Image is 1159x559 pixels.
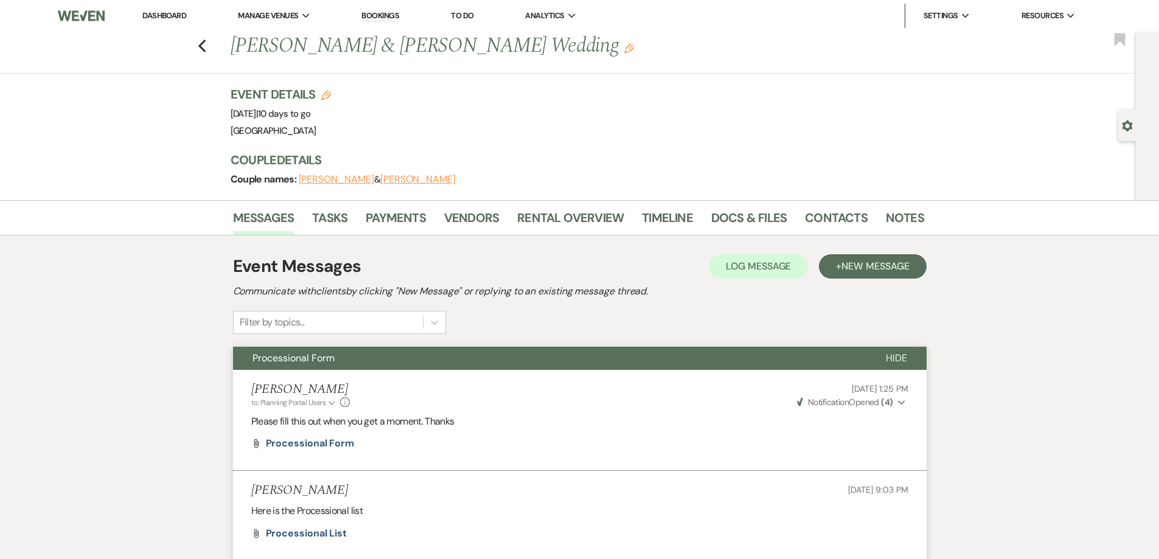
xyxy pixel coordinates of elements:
[256,108,311,120] span: |
[924,10,958,22] span: Settings
[525,10,564,22] span: Analytics
[231,125,316,137] span: [GEOGRAPHIC_DATA]
[233,208,294,235] a: Messages
[231,173,299,186] span: Couple names:
[266,527,347,540] span: Processional List
[233,254,361,279] h1: Event Messages
[642,208,693,235] a: Timeline
[312,208,347,235] a: Tasks
[233,284,927,299] h2: Communicate with clients by clicking "New Message" or replying to an existing message thread.
[841,260,909,273] span: New Message
[251,503,908,519] p: Here is the Processional list
[361,10,399,22] a: Bookings
[711,208,787,235] a: Docs & Files
[266,439,355,448] a: Processional Form
[709,254,808,279] button: Log Message
[266,437,355,450] span: Processional Form
[238,10,298,22] span: Manage Venues
[886,208,924,235] a: Notes
[231,86,332,103] h3: Event Details
[726,260,791,273] span: Log Message
[251,414,908,429] p: Please fill this out when you get a moment. Thanks
[444,208,499,235] a: Vendors
[299,175,374,184] button: [PERSON_NAME]
[266,529,347,538] a: Processional List
[366,208,426,235] a: Payments
[233,347,866,370] button: Processional Form
[624,43,634,54] button: Edit
[251,398,326,408] span: to: Planning Portal Users
[58,3,104,29] img: Weven Logo
[805,208,868,235] a: Contacts
[517,208,624,235] a: Rental Overview
[142,10,186,21] a: Dashboard
[231,108,311,120] span: [DATE]
[819,254,926,279] button: +New Message
[797,397,893,408] span: Opened
[848,484,908,495] span: [DATE] 9:03 PM
[380,175,456,184] button: [PERSON_NAME]
[240,315,305,330] div: Filter by topics...
[251,397,338,408] button: to: Planning Portal Users
[251,483,348,498] h5: [PERSON_NAME]
[866,347,927,370] button: Hide
[299,173,456,186] span: &
[1122,119,1133,131] button: Open lead details
[231,32,776,61] h1: [PERSON_NAME] & [PERSON_NAME] Wedding
[451,10,473,21] a: To Do
[231,151,912,168] h3: Couple Details
[251,382,350,397] h5: [PERSON_NAME]
[258,108,311,120] span: 10 days to go
[1022,10,1063,22] span: Resources
[852,383,908,394] span: [DATE] 1:25 PM
[808,397,849,408] span: Notification
[795,396,908,409] button: NotificationOpened (4)
[881,397,893,408] strong: ( 4 )
[252,352,335,364] span: Processional Form
[886,352,907,364] span: Hide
